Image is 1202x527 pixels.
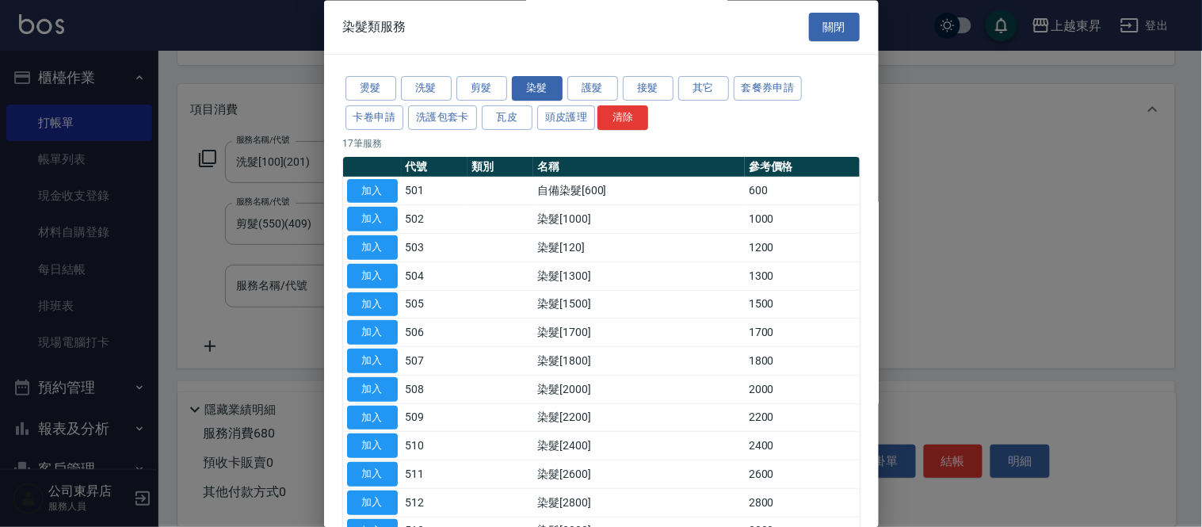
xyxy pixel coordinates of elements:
button: 加入 [347,491,398,515]
th: 類別 [467,157,533,178]
td: 染髮[120] [533,234,745,262]
td: 505 [402,291,467,319]
td: 染髮[2800] [533,489,745,517]
td: 508 [402,376,467,404]
td: 502 [402,205,467,234]
button: 加入 [347,179,398,204]
button: 卡卷申請 [345,105,404,130]
th: 名稱 [533,157,745,178]
button: 其它 [678,77,729,101]
td: 507 [402,347,467,376]
td: 503 [402,234,467,262]
button: 接髮 [623,77,674,101]
button: 洗髮 [401,77,452,101]
th: 參考價格 [745,157,860,178]
td: 512 [402,489,467,517]
button: 套餐券申請 [734,77,803,101]
td: 染髮[1300] [533,262,745,291]
td: 自備染髮[600] [533,178,745,206]
button: 加入 [347,377,398,402]
button: 加入 [347,264,398,288]
button: 洗護包套卡 [408,105,477,130]
td: 1700 [745,319,860,347]
button: 加入 [347,349,398,374]
td: 染髮[2000] [533,376,745,404]
button: 加入 [347,321,398,346]
td: 染髮[1000] [533,205,745,234]
td: 染髮[2400] [533,432,745,460]
td: 600 [745,178,860,206]
button: 加入 [347,434,398,459]
td: 501 [402,178,467,206]
button: 剪髮 [456,77,507,101]
td: 1200 [745,234,860,262]
button: 瓦皮 [482,105,532,130]
button: 清除 [597,105,648,130]
td: 1300 [745,262,860,291]
td: 2200 [745,404,860,433]
button: 加入 [347,208,398,232]
button: 護髮 [567,77,618,101]
button: 加入 [347,236,398,261]
td: 2000 [745,376,860,404]
td: 2800 [745,489,860,517]
button: 加入 [347,463,398,487]
button: 加入 [347,292,398,317]
button: 加入 [347,406,398,430]
td: 染髮[1800] [533,347,745,376]
p: 17 筆服務 [343,136,860,151]
td: 2600 [745,460,860,489]
button: 頭皮護理 [537,105,596,130]
td: 1500 [745,291,860,319]
td: 1800 [745,347,860,376]
td: 染髮[2600] [533,460,745,489]
td: 510 [402,432,467,460]
td: 染髮[1500] [533,291,745,319]
td: 染髮[2200] [533,404,745,433]
span: 染髮類服務 [343,19,406,35]
td: 506 [402,319,467,347]
td: 504 [402,262,467,291]
th: 代號 [402,157,467,178]
button: 燙髮 [345,77,396,101]
td: 2400 [745,432,860,460]
button: 關閉 [809,13,860,42]
td: 511 [402,460,467,489]
td: 509 [402,404,467,433]
button: 染髮 [512,77,563,101]
td: 染髮[1700] [533,319,745,347]
td: 1000 [745,205,860,234]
